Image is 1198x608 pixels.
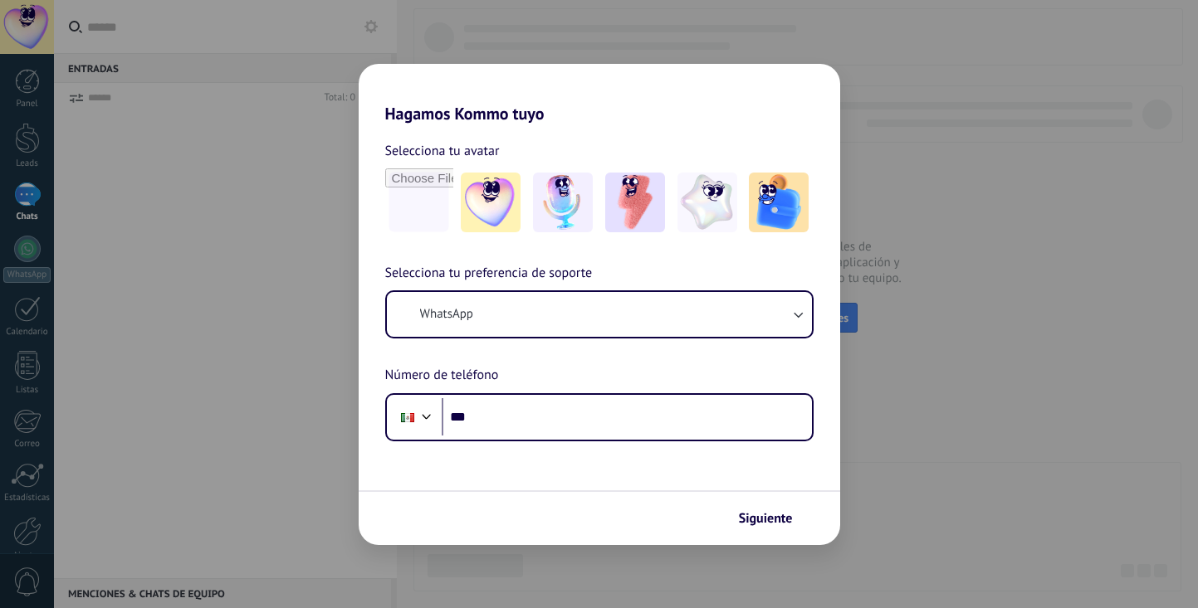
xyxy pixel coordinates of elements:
span: Selecciona tu preferencia de soporte [385,263,593,285]
img: -4.jpeg [677,173,737,232]
button: WhatsApp [387,292,812,337]
div: Mexico: + 52 [392,400,423,435]
span: Número de teléfono [385,365,499,387]
span: WhatsApp [420,306,473,323]
img: -5.jpeg [749,173,809,232]
button: Siguiente [731,504,815,533]
img: -2.jpeg [533,173,593,232]
span: Selecciona tu avatar [385,140,500,162]
img: -3.jpeg [605,173,665,232]
img: -1.jpeg [461,173,521,232]
span: Siguiente [739,513,793,524]
h2: Hagamos Kommo tuyo [359,64,840,124]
